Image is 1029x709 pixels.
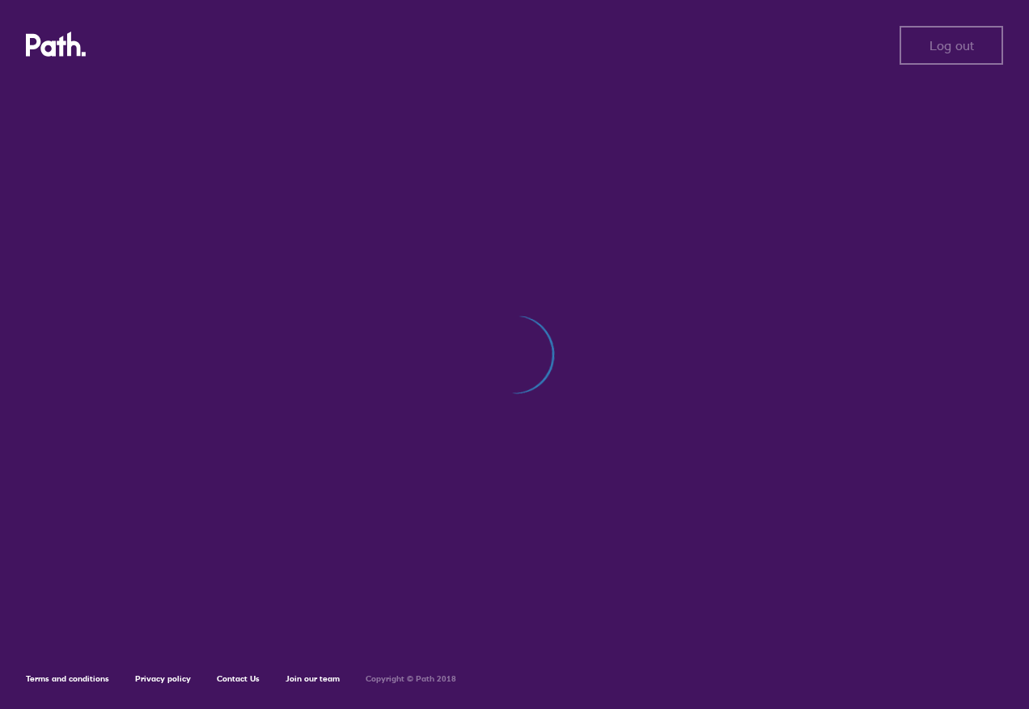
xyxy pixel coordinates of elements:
[135,673,191,684] a: Privacy policy
[366,674,456,684] h6: Copyright © Path 2018
[900,26,1003,65] button: Log out
[286,673,340,684] a: Join our team
[26,673,109,684] a: Terms and conditions
[217,673,260,684] a: Contact Us
[929,38,974,53] span: Log out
